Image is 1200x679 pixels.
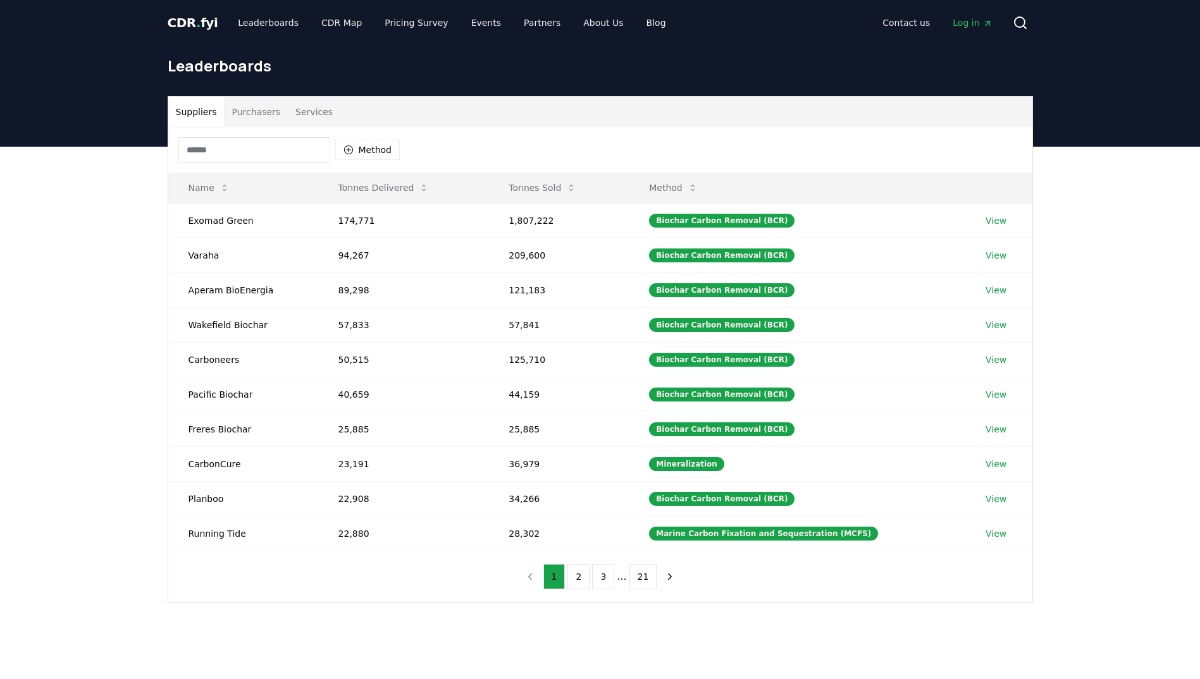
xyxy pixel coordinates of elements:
[649,283,795,297] div: Biochar Carbon Removal (BCR)
[178,175,240,200] button: Name
[168,272,318,307] td: Aperam BioEnergia
[461,11,511,34] a: Events
[168,238,318,272] td: Varaha
[986,458,1006,470] a: View
[335,140,400,160] button: Method
[374,11,458,34] a: Pricing Survey
[659,564,681,589] button: next page
[872,11,940,34] a: Contact us
[318,307,489,342] td: 57,833
[617,569,626,584] li: ...
[318,377,489,412] td: 40,659
[649,353,795,367] div: Biochar Carbon Removal (BCR)
[986,388,1006,401] a: View
[196,15,201,30] span: .
[649,527,878,541] div: Marine Carbon Fixation and Sequestration (MCFS)
[986,319,1006,331] a: View
[872,11,1002,34] nav: Main
[318,412,489,446] td: 25,885
[649,214,795,228] div: Biochar Carbon Removal (BCR)
[488,412,629,446] td: 25,885
[986,284,1006,297] a: View
[488,272,629,307] td: 121,183
[649,457,724,471] div: Mineralization
[318,342,489,377] td: 50,515
[488,481,629,516] td: 34,266
[318,272,489,307] td: 89,298
[168,14,218,32] a: CDR.fyi
[488,203,629,238] td: 1,807,222
[488,238,629,272] td: 209,600
[649,248,795,262] div: Biochar Carbon Removal (BCR)
[168,342,318,377] td: Carboneers
[318,516,489,551] td: 22,880
[168,481,318,516] td: Planboo
[514,11,571,34] a: Partners
[328,175,440,200] button: Tonnes Delivered
[986,214,1006,227] a: View
[649,388,795,401] div: Biochar Carbon Removal (BCR)
[573,11,633,34] a: About Us
[488,342,629,377] td: 125,710
[953,16,992,29] span: Log in
[168,97,225,127] button: Suppliers
[168,307,318,342] td: Wakefield Biochar
[649,422,795,436] div: Biochar Carbon Removal (BCR)
[168,203,318,238] td: Exomad Green
[986,353,1006,366] a: View
[228,11,676,34] nav: Main
[311,11,372,34] a: CDR Map
[488,516,629,551] td: 28,302
[228,11,309,34] a: Leaderboards
[488,446,629,481] td: 36,979
[592,564,614,589] button: 3
[986,249,1006,262] a: View
[318,446,489,481] td: 23,191
[318,203,489,238] td: 174,771
[986,527,1006,540] a: View
[288,97,340,127] button: Services
[168,377,318,412] td: Pacific Biochar
[318,481,489,516] td: 22,908
[488,307,629,342] td: 57,841
[639,175,708,200] button: Method
[498,175,586,200] button: Tonnes Sold
[168,446,318,481] td: CarbonCure
[943,11,1002,34] a: Log in
[986,423,1006,436] a: View
[224,97,288,127] button: Purchasers
[649,492,795,506] div: Biochar Carbon Removal (BCR)
[986,492,1006,505] a: View
[168,56,1033,76] h1: Leaderboards
[649,318,795,332] div: Biochar Carbon Removal (BCR)
[168,412,318,446] td: Freres Biochar
[168,516,318,551] td: Running Tide
[567,564,590,589] button: 2
[636,11,676,34] a: Blog
[488,377,629,412] td: 44,159
[168,15,218,30] span: CDR fyi
[543,564,566,589] button: 1
[318,238,489,272] td: 94,267
[629,564,657,589] button: 21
